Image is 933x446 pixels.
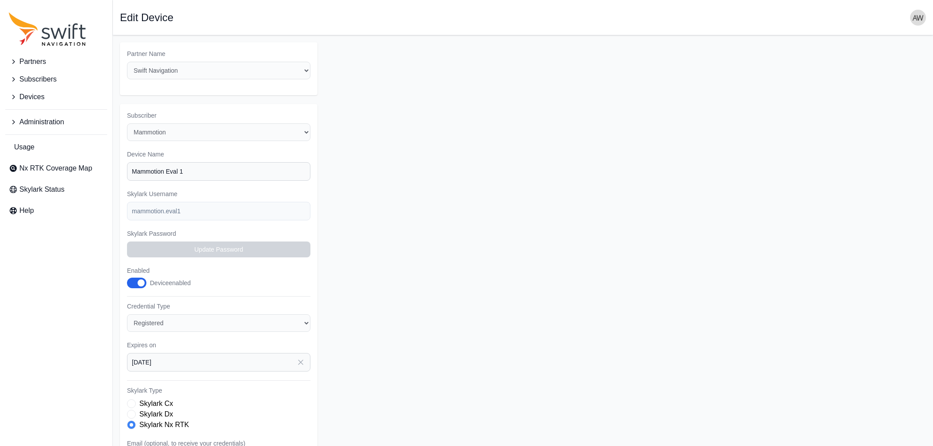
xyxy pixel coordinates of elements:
span: Administration [19,117,64,127]
input: YYYY-MM-DD [127,353,310,372]
button: Devices [5,88,107,106]
a: Nx RTK Coverage Map [5,160,107,177]
button: Subscribers [5,71,107,88]
span: Subscribers [19,74,56,85]
span: Devices [19,92,45,102]
label: Device Name [127,150,310,159]
input: example-user [127,202,310,220]
span: Skylark Status [19,184,64,195]
span: Partners [19,56,46,67]
a: Usage [5,138,107,156]
span: Help [19,205,34,216]
h1: Edit Device [120,12,173,23]
label: Skylark Username [127,190,310,198]
a: Help [5,202,107,219]
div: Device enabled [150,279,191,287]
label: Credential Type [127,302,310,311]
a: Skylark Status [5,181,107,198]
label: Subscriber [127,111,310,120]
select: Subscriber [127,123,310,141]
label: Skylark Type [127,386,310,395]
img: user photo [910,10,926,26]
label: Skylark Dx [139,409,173,420]
label: Skylark Password [127,229,310,238]
span: Usage [14,142,34,152]
input: Device #01 [127,162,310,181]
label: Skylark Nx RTK [139,420,189,430]
button: Administration [5,113,107,131]
div: Skylark Type [127,398,310,430]
label: Enabled [127,266,200,275]
select: Partner Name [127,62,310,79]
span: Nx RTK Coverage Map [19,163,92,174]
label: Skylark Cx [139,398,173,409]
label: Expires on [127,341,310,349]
label: Partner Name [127,49,310,58]
button: Update Password [127,242,310,257]
button: Partners [5,53,107,71]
